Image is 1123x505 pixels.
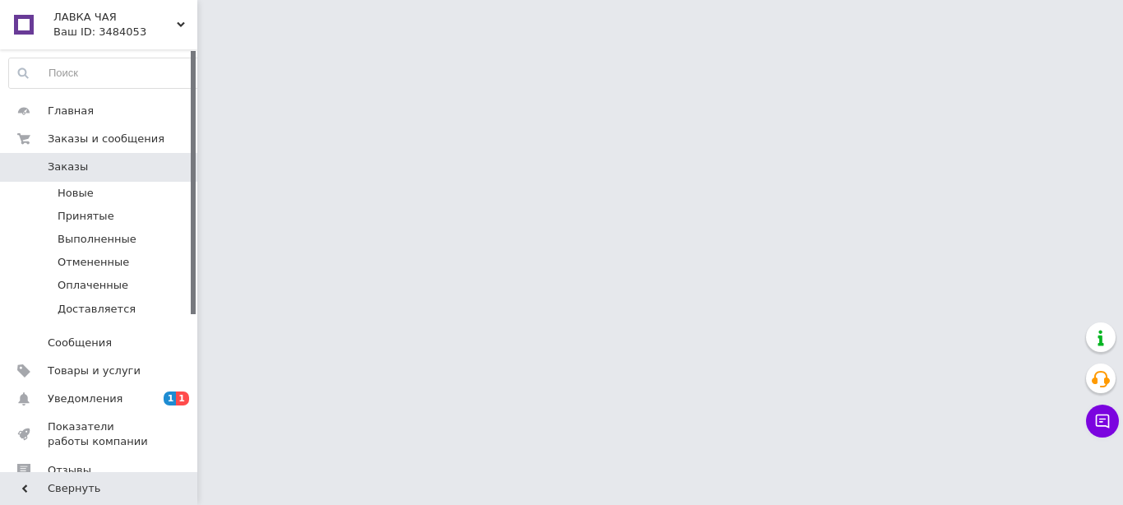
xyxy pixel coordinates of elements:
span: Заказы и сообщения [48,132,164,146]
span: Новые [58,186,94,201]
span: 1 [164,391,177,405]
span: Оплаченные [58,278,128,293]
span: Главная [48,104,94,118]
span: Товары и услуги [48,364,141,378]
span: Отзывы [48,463,91,478]
span: ЛАВКА ЧАЯ [53,10,177,25]
input: Поиск [9,58,202,88]
span: Показатели работы компании [48,419,152,449]
span: 1 [176,391,189,405]
span: Принятые [58,209,114,224]
div: Ваш ID: 3484053 [53,25,197,39]
span: Заказы [48,160,88,174]
button: Чат с покупателем [1086,405,1119,438]
span: Сообщения [48,336,112,350]
span: Отмененные [58,255,129,270]
span: Уведомления [48,391,122,406]
span: Доставляется [58,302,136,317]
span: Выполненные [58,232,136,247]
